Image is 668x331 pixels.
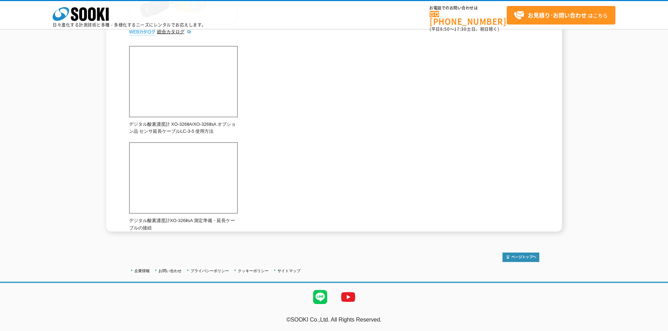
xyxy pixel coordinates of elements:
[454,26,467,32] span: 17:30
[528,11,587,19] strong: お見積り･お問い合わせ
[238,269,269,273] a: クッキーポリシー
[514,10,608,21] span: はこちら
[430,11,507,25] a: [PHONE_NUMBER]
[134,269,150,273] a: 企業情報
[129,217,238,232] p: デジタル酸素濃度計XO-326ⅡsA 測定準備・延長ケーブルの接続
[157,29,191,34] a: 総合カタログ
[502,253,539,262] img: トップページへ
[53,23,206,27] p: 日々進化する計測技術と多種・多様化するニーズにレンタルでお応えします。
[334,283,362,311] img: YouTube
[190,269,229,273] a: プライバシーポリシー
[277,269,301,273] a: サイトマップ
[430,26,499,32] span: (平日 ～ 土日、祝日除く)
[440,26,450,32] span: 8:50
[641,324,668,330] a: テストMail
[306,283,334,311] img: LINE
[507,6,615,25] a: お見積り･お問い合わせはこちら
[158,269,182,273] a: お問い合わせ
[430,6,507,10] span: お電話でのお問い合わせは
[129,121,238,136] p: デジタル酸素濃度計 XO-326ⅡA/XO-326ⅡsA オプション品 センサ延長ケーブルLC-3-5 使用方法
